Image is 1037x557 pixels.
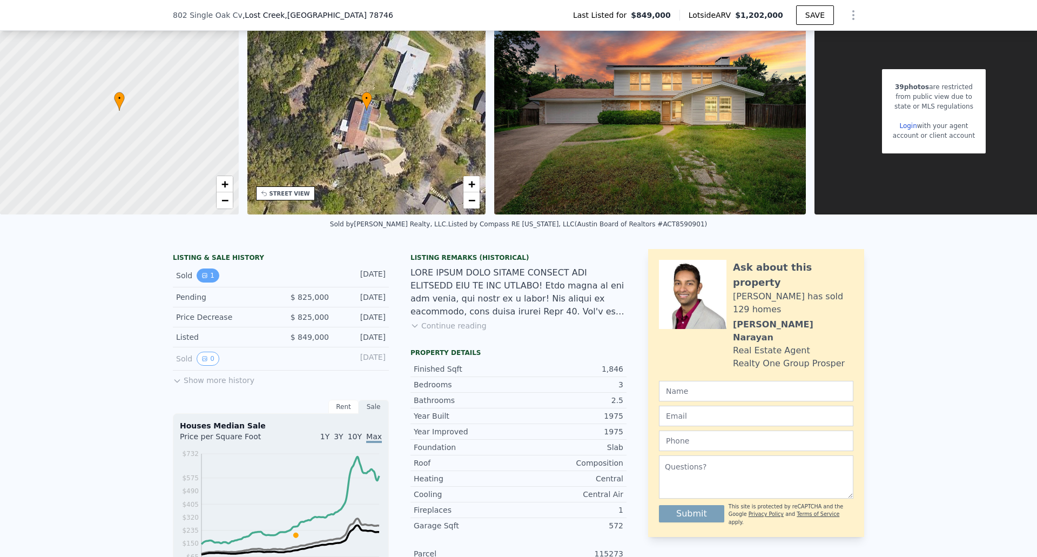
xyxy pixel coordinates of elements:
[176,332,272,343] div: Listed
[518,489,623,500] div: Central Air
[796,5,834,25] button: SAVE
[291,333,329,341] span: $ 849,000
[334,432,343,441] span: 3Y
[217,176,233,192] a: Zoom in
[689,10,735,21] span: Lotside ARV
[328,400,359,414] div: Rent
[729,503,853,526] div: This site is protected by reCAPTCHA and the Google and apply.
[414,489,518,500] div: Cooling
[320,432,329,441] span: 1Y
[895,83,929,91] span: 39 photos
[518,442,623,453] div: Slab
[733,318,853,344] div: [PERSON_NAME] Narayan
[518,426,623,437] div: 1975
[518,458,623,468] div: Composition
[797,511,839,517] a: Terms of Service
[899,122,917,130] a: Login
[173,10,243,21] span: 802 Single Oak Cv
[893,82,975,92] div: are restricted
[182,501,199,508] tspan: $405
[518,520,623,531] div: 572
[182,514,199,521] tspan: $320
[494,7,806,214] img: Sale: 155167663 Parcel: 99583682
[573,10,631,21] span: Last Listed for
[414,520,518,531] div: Garage Sqft
[217,192,233,209] a: Zoom out
[733,357,845,370] div: Realty One Group Prosper
[180,420,382,431] div: Houses Median Sale
[410,348,627,357] div: Property details
[338,352,386,366] div: [DATE]
[197,269,219,283] button: View historical data
[518,411,623,421] div: 1975
[843,4,864,26] button: Show Options
[518,364,623,374] div: 1,846
[270,190,310,198] div: STREET VIEW
[410,266,627,318] div: LORE IPSUM DOLO SITAME CONSECT ADI ELITSEDD EIU TE INC UTLABO! Etdo magna al eni adm venia, qui n...
[330,220,448,228] div: Sold by [PERSON_NAME] Realty, LLC .
[468,177,475,191] span: +
[338,332,386,343] div: [DATE]
[176,352,272,366] div: Sold
[176,292,272,303] div: Pending
[182,450,199,458] tspan: $732
[518,473,623,484] div: Central
[361,92,372,111] div: •
[659,505,724,522] button: Submit
[338,269,386,283] div: [DATE]
[659,431,853,451] input: Phone
[749,511,784,517] a: Privacy Policy
[448,220,708,228] div: Listed by Compass RE [US_STATE], LLC (Austin Board of Realtors #ACT8590901)
[518,379,623,390] div: 3
[338,292,386,303] div: [DATE]
[414,426,518,437] div: Year Improved
[182,474,199,482] tspan: $575
[414,442,518,453] div: Foundation
[893,131,975,140] div: account or client account
[361,93,372,103] span: •
[414,473,518,484] div: Heating
[197,352,219,366] button: View historical data
[176,269,272,283] div: Sold
[414,395,518,406] div: Bathrooms
[659,381,853,401] input: Name
[735,11,783,19] span: $1,202,000
[733,290,853,316] div: [PERSON_NAME] has sold 129 homes
[733,260,853,290] div: Ask about this property
[182,487,199,495] tspan: $490
[180,431,281,448] div: Price per Square Foot
[518,395,623,406] div: 2.5
[221,177,228,191] span: +
[414,411,518,421] div: Year Built
[243,10,393,21] span: , Lost Creek
[348,432,362,441] span: 10Y
[182,540,199,547] tspan: $150
[414,505,518,515] div: Fireplaces
[733,344,810,357] div: Real Estate Agent
[221,193,228,207] span: −
[414,458,518,468] div: Roof
[414,379,518,390] div: Bedrooms
[359,400,389,414] div: Sale
[291,313,329,321] span: $ 825,000
[114,92,125,111] div: •
[285,11,393,19] span: , [GEOGRAPHIC_DATA] 78746
[410,253,627,262] div: Listing Remarks (Historical)
[176,312,272,323] div: Price Decrease
[631,10,671,21] span: $849,000
[414,364,518,374] div: Finished Sqft
[893,92,975,102] div: from public view due to
[468,193,475,207] span: −
[659,406,853,426] input: Email
[291,293,329,301] span: $ 825,000
[518,505,623,515] div: 1
[893,102,975,111] div: state or MLS regulations
[338,312,386,323] div: [DATE]
[410,320,487,331] button: Continue reading
[463,192,480,209] a: Zoom out
[366,432,382,443] span: Max
[173,371,254,386] button: Show more history
[173,253,389,264] div: LISTING & SALE HISTORY
[182,527,199,534] tspan: $235
[114,93,125,103] span: •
